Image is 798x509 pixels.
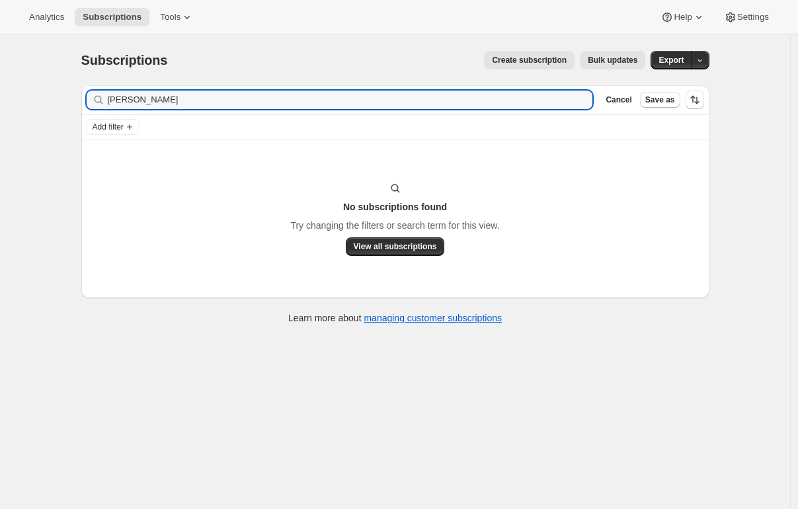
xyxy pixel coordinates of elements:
input: Filter subscribers [108,91,593,109]
button: Add filter [87,119,140,135]
span: Tools [160,12,180,22]
button: Save as [640,92,680,108]
h3: No subscriptions found [343,200,447,214]
p: Learn more about [288,311,502,325]
span: Create subscription [492,55,567,65]
button: View all subscriptions [346,237,445,256]
p: Try changing the filters or search term for this view. [290,219,499,232]
span: Export [658,55,684,65]
span: Settings [737,12,769,22]
span: Cancel [606,95,631,105]
span: Help [674,12,692,22]
button: Sort the results [686,91,704,109]
button: Tools [152,8,202,26]
span: View all subscriptions [354,241,437,252]
button: Create subscription [484,51,575,69]
span: Save as [645,95,675,105]
button: Export [651,51,692,69]
span: Subscriptions [81,53,168,67]
span: Analytics [29,12,64,22]
button: Cancel [600,92,637,108]
span: Subscriptions [83,12,141,22]
button: Subscriptions [75,8,149,26]
button: Settings [716,8,777,26]
button: Bulk updates [580,51,645,69]
span: Add filter [93,122,124,132]
button: Help [653,8,713,26]
a: managing customer subscriptions [364,313,502,323]
span: Bulk updates [588,55,637,65]
button: Analytics [21,8,72,26]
